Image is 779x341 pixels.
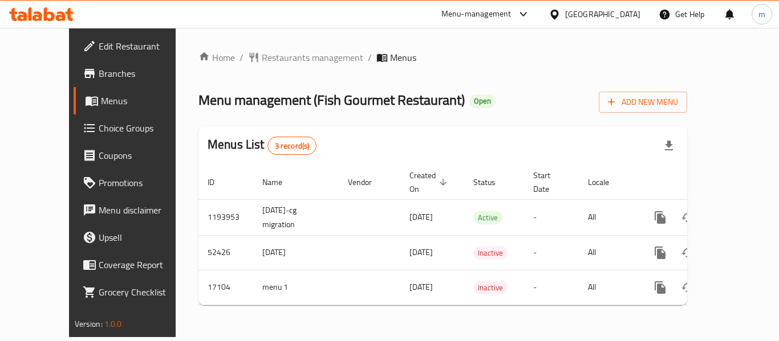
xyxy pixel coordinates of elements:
[409,280,433,294] span: [DATE]
[208,136,317,155] h2: Menus List
[74,169,199,196] a: Promotions
[253,235,339,270] td: [DATE]
[74,251,199,278] a: Coverage Report
[99,176,190,190] span: Promotions
[99,203,190,217] span: Menu disclaimer
[390,51,416,64] span: Menus
[588,175,624,189] span: Locale
[647,274,674,301] button: more
[473,281,508,294] span: Inactive
[74,87,199,114] a: Menus
[473,246,508,260] span: Inactive
[441,7,512,21] div: Menu-management
[524,235,579,270] td: -
[579,199,638,235] td: All
[674,239,701,266] button: Change Status
[99,285,190,299] span: Grocery Checklist
[608,95,678,109] span: Add New Menu
[240,51,244,64] li: /
[198,51,687,64] nav: breadcrumb
[99,67,190,80] span: Branches
[473,175,510,189] span: Status
[268,141,317,151] span: 3 record(s)
[674,204,701,231] button: Change Status
[758,8,765,20] span: m
[99,258,190,272] span: Coverage Report
[533,169,565,196] span: Start Date
[368,51,372,64] li: /
[267,137,317,155] div: Total records count
[655,132,683,159] div: Export file
[198,87,465,113] span: Menu management ( Fish Gourmet Restaurant )
[104,317,122,331] span: 1.0.0
[579,270,638,305] td: All
[599,92,687,113] button: Add New Menu
[469,95,496,108] div: Open
[75,317,103,331] span: Version:
[409,209,433,224] span: [DATE]
[638,165,765,200] th: Actions
[99,39,190,53] span: Edit Restaurant
[565,8,640,20] div: [GEOGRAPHIC_DATA]
[579,235,638,270] td: All
[647,239,674,266] button: more
[248,51,363,64] a: Restaurants management
[99,231,190,244] span: Upsell
[99,121,190,135] span: Choice Groups
[253,270,339,305] td: menu 1
[409,245,433,260] span: [DATE]
[198,51,235,64] a: Home
[409,169,451,196] span: Created On
[469,96,496,106] span: Open
[524,270,579,305] td: -
[524,199,579,235] td: -
[74,142,199,169] a: Coupons
[74,114,199,142] a: Choice Groups
[473,246,508,260] div: Inactive
[262,51,363,64] span: Restaurants management
[208,175,229,189] span: ID
[198,199,253,235] td: 1193953
[74,60,199,87] a: Branches
[99,149,190,162] span: Coupons
[198,165,765,305] table: enhanced table
[101,94,190,108] span: Menus
[74,278,199,306] a: Grocery Checklist
[74,196,199,224] a: Menu disclaimer
[674,274,701,301] button: Change Status
[262,175,297,189] span: Name
[74,32,199,60] a: Edit Restaurant
[198,270,253,305] td: 17104
[473,281,508,294] div: Inactive
[473,211,502,224] span: Active
[348,175,387,189] span: Vendor
[198,235,253,270] td: 52426
[253,199,339,235] td: [DATE]-cg migration
[74,224,199,251] a: Upsell
[647,204,674,231] button: more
